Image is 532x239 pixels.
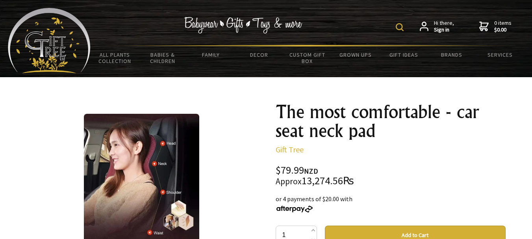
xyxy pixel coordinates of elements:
[283,46,331,69] a: Custom Gift Box
[276,206,313,213] img: Afterpay
[91,46,139,69] a: All Plants Collection
[235,46,283,63] a: Decor
[276,165,506,186] div: $79.99 13,274.56₨
[184,17,302,33] img: Babywear - Gifts - Toys & more
[428,46,476,63] a: Brands
[304,167,318,176] span: NZD
[276,145,304,154] a: Gift Tree
[139,46,187,69] a: Babies & Children
[380,46,428,63] a: Gift Ideas
[276,194,506,213] div: or 4 payments of $20.00 with
[187,46,235,63] a: Family
[332,46,380,63] a: Grown Ups
[476,46,524,63] a: Services
[420,20,454,33] a: Hi there,Sign in
[8,8,91,73] img: Babyware - Gifts - Toys and more...
[396,23,404,31] img: product search
[276,176,302,187] small: Approx
[434,20,454,33] span: Hi there,
[479,20,512,33] a: 0 items$0.00
[276,102,506,140] h1: The most comfortable - car seat neck pad
[434,26,454,33] strong: Sign in
[494,26,512,33] strong: $0.00
[494,19,512,33] span: 0 items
